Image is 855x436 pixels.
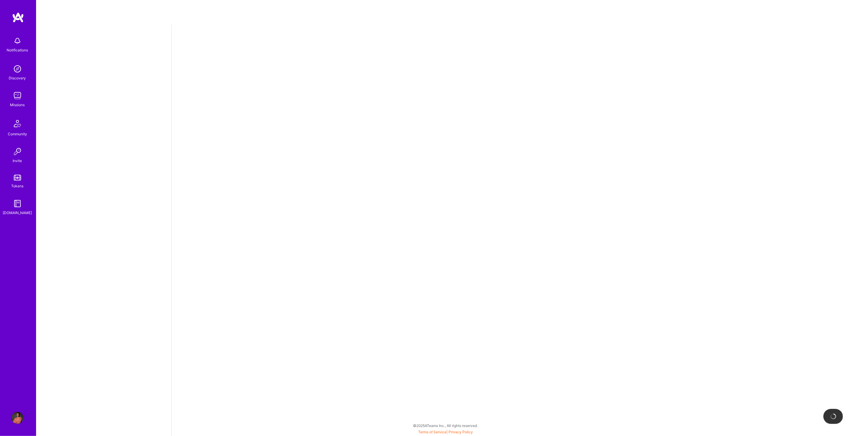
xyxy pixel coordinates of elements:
[7,47,28,53] div: Notifications
[11,90,23,102] img: teamwork
[449,430,473,434] a: Privacy Policy
[10,102,25,108] div: Missions
[11,198,23,210] img: guide book
[9,75,26,81] div: Discovery
[13,158,22,164] div: Invite
[3,210,32,216] div: [DOMAIN_NAME]
[11,35,23,47] img: bell
[418,430,446,434] a: Terms of Service
[10,116,25,131] img: Community
[8,131,27,137] div: Community
[11,183,24,189] div: Tokens
[10,412,25,424] a: User Avatar
[11,63,23,75] img: discovery
[14,175,21,180] img: tokens
[12,12,24,23] img: logo
[11,146,23,158] img: Invite
[829,412,838,421] img: loading
[418,430,473,434] span: |
[36,418,855,433] div: © 2025 ATeams Inc., All rights reserved.
[11,412,23,424] img: User Avatar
